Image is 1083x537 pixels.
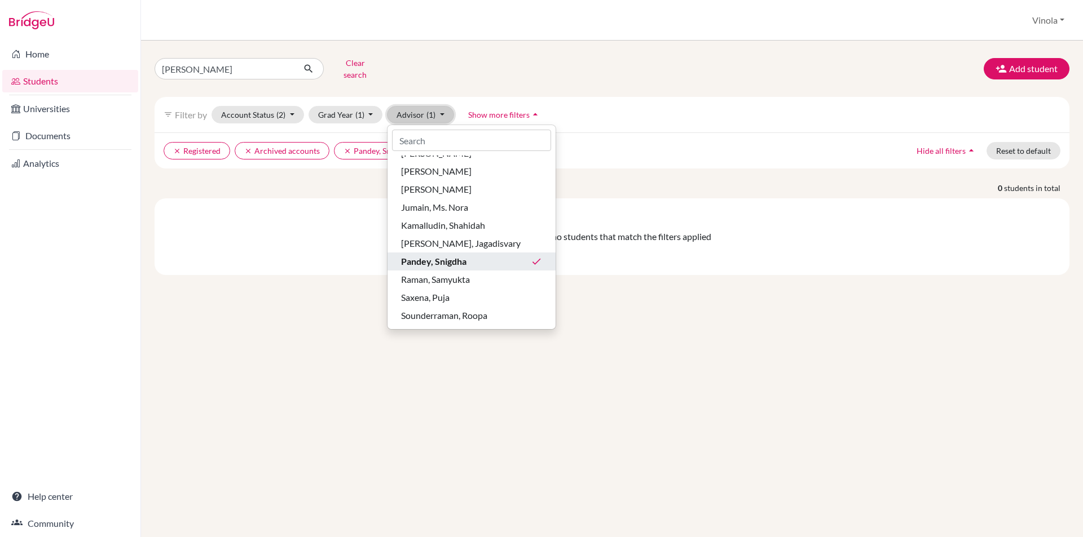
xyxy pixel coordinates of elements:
a: Analytics [2,152,138,175]
a: Community [2,512,138,535]
button: Reset to default [987,142,1060,159]
button: Show more filtersarrow_drop_up [459,106,551,123]
button: Clear search [324,54,386,83]
button: Jumain, Ms. Nora [388,198,556,216]
span: (2) [276,110,285,119]
button: Hide all filtersarrow_drop_up [907,142,987,159]
span: Saxena, Puja [401,291,450,304]
span: Pandey, Snigdha [401,255,466,268]
i: clear [344,147,351,155]
i: clear [244,147,252,155]
button: [PERSON_NAME] [388,162,556,180]
span: Raman, Samyukta [401,273,470,286]
button: [PERSON_NAME], Jagadisvary [388,234,556,252]
span: Kamalludin, Shahidah [401,219,485,232]
span: Sounderraman, Roopa [401,309,487,322]
span: [PERSON_NAME] [401,183,472,196]
i: clear [173,147,181,155]
span: Hide all filters [917,146,966,156]
a: Students [2,70,138,92]
input: Find student by name... [155,58,294,79]
i: filter_list [164,110,173,119]
button: Raman, Samyukta [388,270,556,289]
span: [PERSON_NAME], Jagadisvary [401,237,521,250]
i: done [531,256,542,267]
i: arrow_drop_up [966,145,977,156]
button: clearPandey, Snigdha [334,142,420,159]
span: students in total [1004,182,1069,194]
span: Jumain, Ms. Nora [401,201,468,214]
a: Universities [2,97,138,120]
input: Search [392,130,551,151]
a: Home [2,43,138,65]
div: There are no students that match the filters applied [164,230,1060,243]
button: Add student [984,58,1069,79]
button: Saxena, Puja [388,289,556,307]
span: [PERSON_NAME] [401,165,472,178]
button: Pandey, Snigdhadone [388,252,556,270]
button: Account Status(2) [212,106,304,123]
button: Vinola [1027,10,1069,31]
i: arrow_drop_up [530,109,541,120]
span: (1) [426,110,435,119]
a: Documents [2,125,138,147]
span: Show more filters [468,110,530,119]
button: Kamalludin, Shahidah [388,216,556,234]
a: Help center [2,485,138,508]
span: (1) [355,110,364,119]
button: clearArchived accounts [235,142,329,159]
button: Grad Year(1) [309,106,383,123]
button: clearRegistered [164,142,230,159]
button: Sounderraman, Roopa [388,307,556,325]
div: Advisor(1) [387,125,556,330]
button: [PERSON_NAME] [388,180,556,198]
strong: 0 [998,182,1004,194]
img: Bridge-U [9,11,54,29]
button: Advisor(1) [387,106,454,123]
span: Filter by [175,109,207,120]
